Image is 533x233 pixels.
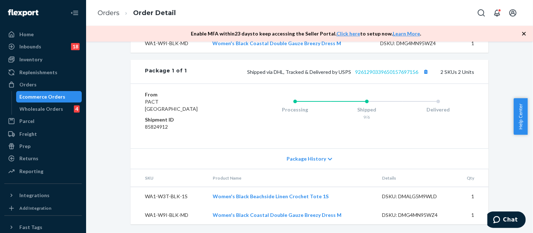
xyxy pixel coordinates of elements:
[4,54,82,65] a: Inventory
[213,212,342,218] a: Women's Black Coastal Double Gauze Breezy Dress M
[16,91,82,103] a: Ecommerce Orders
[131,169,207,187] th: SKU
[19,56,42,63] div: Inventory
[247,69,430,75] span: Shipped via DHL, Tracked & Delivered by USPS
[455,169,489,187] th: Qty
[490,6,504,20] button: Open notifications
[213,193,329,199] a: Women's Black Beachside Linen Crochet Tote 1S
[259,106,331,113] div: Processing
[19,192,49,199] div: Integrations
[421,67,430,76] button: Copy tracking number
[131,34,207,53] td: WA1-W9I-BLK-MD
[67,6,82,20] button: Close Navigation
[19,43,41,50] div: Inbounds
[355,69,418,75] a: 9261290339650157697156
[4,67,82,78] a: Replenishments
[207,169,377,187] th: Product Name
[92,3,181,24] ol: breadcrumbs
[19,69,57,76] div: Replenishments
[145,116,231,123] dt: Shipment ID
[212,40,341,46] a: Women's Black Coastal Double Gauze Breezy Dress M
[145,91,231,98] dt: From
[4,222,82,233] button: Fast Tags
[19,118,34,125] div: Parcel
[506,6,520,20] button: Open account menu
[19,168,43,175] div: Reporting
[487,211,526,229] iframe: Opens a widget where you can chat to one of our agents
[4,190,82,201] button: Integrations
[377,169,456,187] th: Details
[131,187,207,206] td: WA1-W3T-BLK-1S
[331,114,403,120] div: 9/6
[145,67,187,76] div: Package 1 of 1
[19,130,37,138] div: Freight
[16,103,82,115] a: Wholesale Orders4
[19,143,30,150] div: Prep
[474,6,489,20] button: Open Search Box
[4,29,82,40] a: Home
[380,40,448,47] div: DSKU: DMG4MN95WZ4
[393,30,420,37] a: Learn More
[131,206,207,224] td: WA1-W9I-BLK-MD
[191,30,421,37] p: Enable MFA within 23 days to keep accessing the Seller Portal. to setup now. .
[19,31,34,38] div: Home
[133,9,176,17] a: Order Detail
[455,187,489,206] td: 1
[8,9,38,16] img: Flexport logo
[453,34,489,53] td: 1
[382,193,450,200] div: DSKU: DMALG5M9WLD
[19,81,37,88] div: Orders
[4,79,82,90] a: Orders
[71,43,80,50] div: 18
[19,205,51,211] div: Add Integration
[336,30,360,37] a: Click here
[145,123,231,130] dd: 85824912
[514,98,528,135] button: Help Center
[145,99,198,112] span: PACT [GEOGRAPHIC_DATA]
[4,128,82,140] a: Freight
[402,106,474,113] div: Delivered
[4,166,82,177] a: Reporting
[98,9,119,17] a: Orders
[74,105,80,113] div: 4
[187,67,474,76] div: 2 SKUs 2 Units
[287,155,326,162] span: Package History
[4,204,82,213] a: Add Integration
[20,105,63,113] div: Wholesale Orders
[4,141,82,152] a: Prep
[19,224,42,231] div: Fast Tags
[331,106,403,113] div: Shipped
[19,155,38,162] div: Returns
[4,41,82,52] a: Inbounds18
[4,153,82,164] a: Returns
[4,115,82,127] a: Parcel
[382,211,450,219] div: DSKU: DMG4MN95WZ4
[20,93,66,100] div: Ecommerce Orders
[455,206,489,224] td: 1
